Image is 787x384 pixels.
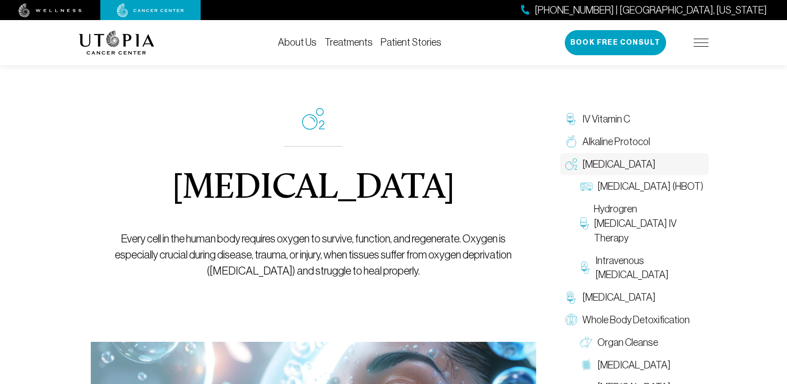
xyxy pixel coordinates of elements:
[565,136,577,148] img: Alkaline Protocol
[694,39,709,47] img: icon-hamburger
[19,4,82,18] img: wellness
[381,37,441,48] a: Patient Stories
[565,30,666,55] button: Book Free Consult
[597,335,658,350] span: Organ Cleanse
[560,153,709,176] a: [MEDICAL_DATA]
[582,112,630,126] span: IV Vitamin C
[597,179,703,194] span: [MEDICAL_DATA] (HBOT)
[594,202,704,245] span: Hydrogren [MEDICAL_DATA] IV Therapy
[565,158,577,170] img: Oxygen Therapy
[278,37,317,48] a: About Us
[565,314,577,326] img: Whole Body Detoxification
[535,3,767,18] span: [PHONE_NUMBER] | [GEOGRAPHIC_DATA], [US_STATE]
[117,4,184,18] img: cancer center
[595,253,703,283] span: Intravenous [MEDICAL_DATA]
[172,171,454,207] h1: [MEDICAL_DATA]
[580,217,589,229] img: Hydrogren Peroxide IV Therapy
[580,262,591,274] img: Intravenous Ozone Therapy
[575,198,709,249] a: Hydrogren [MEDICAL_DATA] IV Therapy
[575,175,709,198] a: [MEDICAL_DATA] (HBOT)
[582,313,690,327] span: Whole Body Detoxification
[575,331,709,354] a: Organ Cleanse
[565,292,577,304] img: Chelation Therapy
[580,359,592,371] img: Colon Therapy
[565,113,577,125] img: IV Vitamin C
[560,131,709,153] a: Alkaline Protocol
[580,336,592,348] img: Organ Cleanse
[597,358,671,372] span: [MEDICAL_DATA]
[302,108,325,130] img: icon
[575,249,709,287] a: Intravenous [MEDICAL_DATA]
[325,37,373,48] a: Treatments
[560,309,709,331] a: Whole Body Detoxification
[560,108,709,131] a: IV Vitamin C
[582,290,656,305] span: [MEDICAL_DATA]
[113,231,513,279] p: Every cell in the human body requires oxygen to survive, function, and regenerate. Oxygen is espe...
[575,354,709,376] a: [MEDICAL_DATA]
[560,286,709,309] a: [MEDICAL_DATA]
[521,3,767,18] a: [PHONE_NUMBER] | [GEOGRAPHIC_DATA], [US_STATE]
[79,31,154,55] img: logo
[582,135,650,149] span: Alkaline Protocol
[582,157,656,172] span: [MEDICAL_DATA]
[580,181,592,193] img: Hyperbaric Oxygen Therapy (HBOT)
